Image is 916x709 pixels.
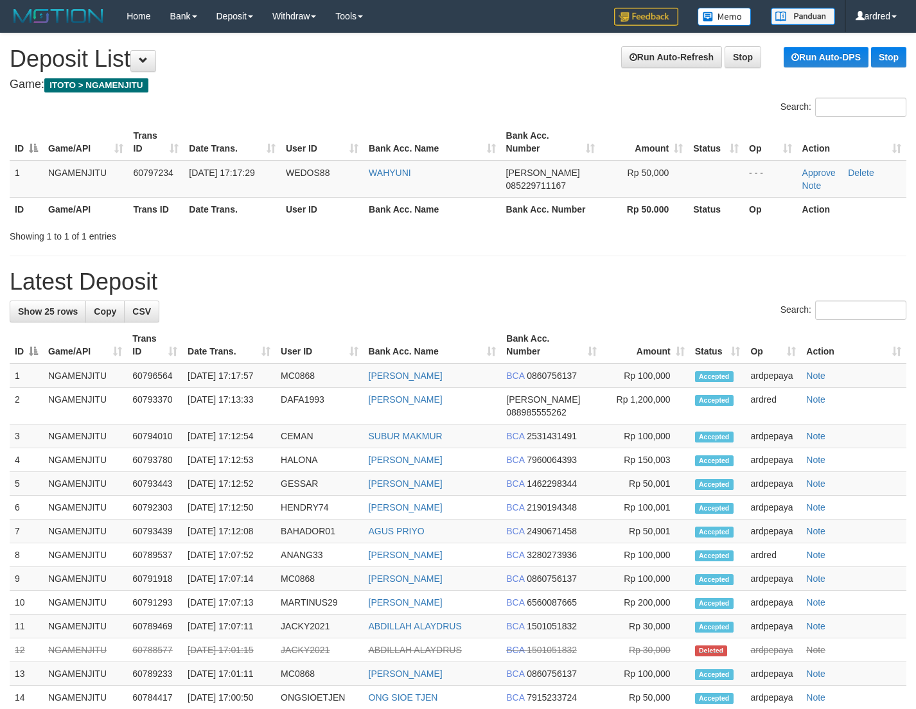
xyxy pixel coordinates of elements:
[128,197,184,221] th: Trans ID
[127,615,182,638] td: 60789469
[43,327,127,363] th: Game/API: activate to sort column ascending
[128,124,184,161] th: Trans ID: activate to sort column ascending
[127,327,182,363] th: Trans ID: activate to sort column ascending
[10,6,107,26] img: MOTION_logo.png
[276,543,363,567] td: ANANG33
[369,573,443,584] a: [PERSON_NAME]
[501,327,601,363] th: Bank Acc. Number: activate to sort column ascending
[527,597,577,608] span: Copy 6560087665 to clipboard
[801,327,906,363] th: Action: activate to sort column ascending
[614,8,678,26] img: Feedback.jpg
[43,496,127,520] td: NGAMENJITU
[506,431,524,441] span: BCA
[806,502,825,512] a: Note
[806,371,825,381] a: Note
[369,502,443,512] a: [PERSON_NAME]
[688,124,744,161] th: Status: activate to sort column ascending
[806,550,825,560] a: Note
[10,615,43,638] td: 11
[184,197,281,221] th: Date Trans.
[182,363,276,388] td: [DATE] 17:17:57
[182,425,276,448] td: [DATE] 17:12:54
[527,526,577,536] span: Copy 2490671458 to clipboard
[745,496,801,520] td: ardpepaya
[10,425,43,448] td: 3
[745,425,801,448] td: ardpepaya
[276,496,363,520] td: HENDRY74
[784,47,868,67] a: Run Auto-DPS
[124,301,159,322] a: CSV
[369,431,443,441] a: SUBUR MAKMUR
[797,124,906,161] th: Action: activate to sort column ascending
[621,46,722,68] a: Run Auto-Refresh
[43,124,128,161] th: Game/API: activate to sort column ascending
[695,432,734,442] span: Accepted
[10,78,906,91] h4: Game:
[628,168,669,178] span: Rp 50,000
[695,395,734,406] span: Accepted
[690,327,746,363] th: Status: activate to sort column ascending
[695,622,734,633] span: Accepted
[506,478,524,489] span: BCA
[806,478,825,489] a: Note
[602,388,690,425] td: Rp 1,200,000
[745,567,801,591] td: ardpepaya
[94,306,116,317] span: Copy
[364,327,502,363] th: Bank Acc. Name: activate to sort column ascending
[276,638,363,662] td: JACKY2021
[276,567,363,591] td: MC0868
[369,394,443,405] a: [PERSON_NAME]
[369,455,443,465] a: [PERSON_NAME]
[695,550,734,561] span: Accepted
[286,168,330,178] span: WEDOS88
[276,448,363,472] td: HALONA
[369,645,462,655] a: ABDILLAH ALAYDRUS
[182,543,276,567] td: [DATE] 17:07:52
[10,496,43,520] td: 6
[10,543,43,567] td: 8
[745,662,801,686] td: ardpepaya
[127,363,182,388] td: 60796564
[369,669,443,679] a: [PERSON_NAME]
[602,472,690,496] td: Rp 50,001
[10,269,906,295] h1: Latest Deposit
[43,615,127,638] td: NGAMENJITU
[527,550,577,560] span: Copy 3280273936 to clipboard
[806,526,825,536] a: Note
[276,327,363,363] th: User ID: activate to sort column ascending
[602,363,690,388] td: Rp 100,000
[43,472,127,496] td: NGAMENJITU
[745,448,801,472] td: ardpepaya
[745,638,801,662] td: ardpepaya
[745,591,801,615] td: ardpepaya
[369,478,443,489] a: [PERSON_NAME]
[276,363,363,388] td: MC0868
[815,98,906,117] input: Search:
[182,472,276,496] td: [DATE] 17:12:52
[127,425,182,448] td: 60794010
[695,645,728,656] span: Deleted
[43,161,128,198] td: NGAMENJITU
[602,567,690,591] td: Rp 100,000
[10,472,43,496] td: 5
[506,371,524,381] span: BCA
[10,301,86,322] a: Show 25 rows
[276,388,363,425] td: DAFA1993
[10,591,43,615] td: 10
[506,645,524,655] span: BCA
[369,692,438,703] a: ONG SIOE TJEN
[134,168,173,178] span: 60797234
[695,527,734,538] span: Accepted
[10,388,43,425] td: 2
[745,327,801,363] th: Op: activate to sort column ascending
[44,78,148,92] span: ITOTO > NGAMENJITU
[127,662,182,686] td: 60789233
[501,197,601,221] th: Bank Acc. Number
[281,124,364,161] th: User ID: activate to sort column ascending
[506,550,524,560] span: BCA
[127,496,182,520] td: 60792303
[745,388,801,425] td: ardred
[369,621,462,631] a: ABDILLAH ALAYDRUS
[527,478,577,489] span: Copy 1462298344 to clipboard
[602,448,690,472] td: Rp 150,003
